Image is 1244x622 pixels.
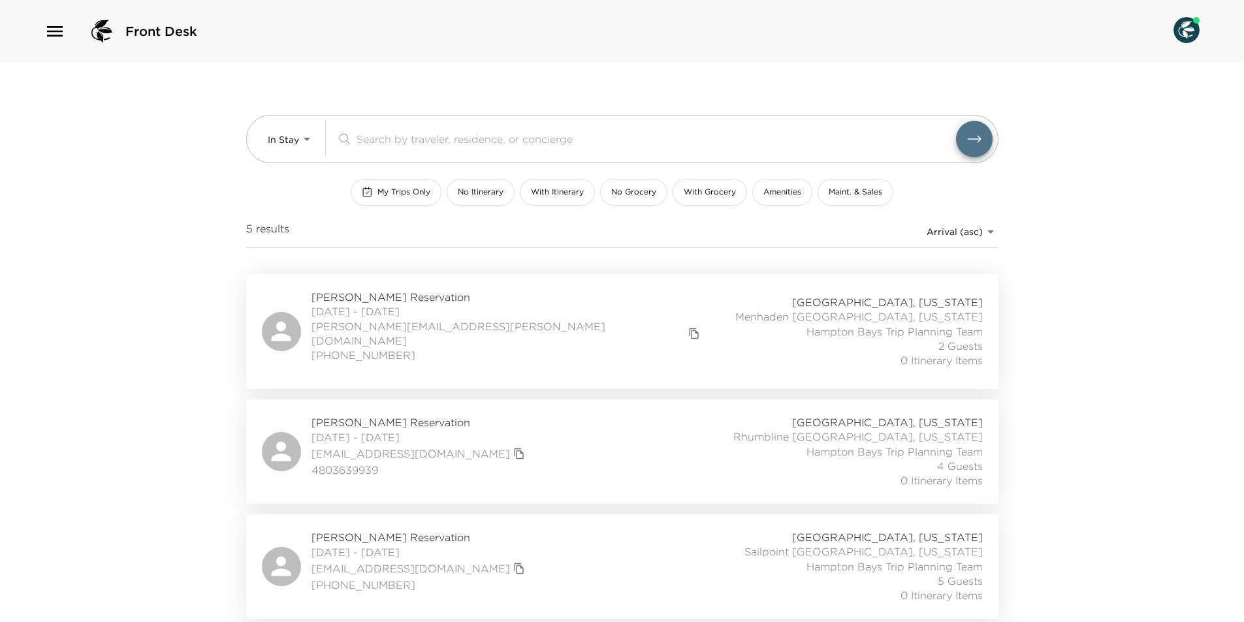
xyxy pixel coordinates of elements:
[311,530,528,544] span: [PERSON_NAME] Reservation
[311,319,686,349] a: [PERSON_NAME][EMAIL_ADDRESS][PERSON_NAME][DOMAIN_NAME]
[510,559,528,578] button: copy primary member email
[806,444,983,459] span: Hampton Bays Trip Planning Team
[744,544,983,559] span: Sailpoint [GEOGRAPHIC_DATA], [US_STATE]
[311,348,704,362] span: [PHONE_NUMBER]
[733,429,983,444] span: Rhumbline [GEOGRAPHIC_DATA], [US_STATE]
[938,574,983,588] span: 5 Guests
[829,187,882,198] span: Maint. & Sales
[600,179,667,206] button: No Grocery
[311,304,704,319] span: [DATE] - [DATE]
[357,131,956,146] input: Search by traveler, residence, or concierge
[901,588,983,602] span: 0 Itinerary Items
[673,179,747,206] button: With Grocery
[246,399,998,504] a: [PERSON_NAME] Reservation[DATE] - [DATE][EMAIL_ADDRESS][DOMAIN_NAME]copy primary member email4803...
[86,16,118,47] img: logo
[806,324,983,339] span: Hampton Bays Trip Planning Team
[752,179,812,206] button: Amenities
[268,134,299,146] span: In Stay
[351,179,441,206] button: My Trips Only
[447,179,515,206] button: No Itinerary
[311,545,528,559] span: [DATE] - [DATE]
[792,415,983,429] span: [GEOGRAPHIC_DATA], [US_STATE]
[901,473,983,488] span: 0 Itinerary Items
[763,187,801,198] span: Amenities
[520,179,595,206] button: With Itinerary
[311,463,528,477] span: 4803639939
[818,179,893,206] button: Maint. & Sales
[246,274,998,389] a: [PERSON_NAME] Reservation[DATE] - [DATE][PERSON_NAME][EMAIL_ADDRESS][PERSON_NAME][DOMAIN_NAME]cop...
[125,22,197,40] span: Front Desk
[927,226,983,238] span: Arrival (asc)
[1173,17,1200,43] img: User
[611,187,656,198] span: No Grocery
[510,444,528,463] button: copy primary member email
[684,187,736,198] span: With Grocery
[806,559,983,574] span: Hampton Bays Trip Planning Team
[311,446,510,461] a: [EMAIL_ADDRESS][DOMAIN_NAME]
[311,561,510,576] a: [EMAIL_ADDRESS][DOMAIN_NAME]
[311,415,528,429] span: [PERSON_NAME] Reservation
[377,187,430,198] span: My Trips Only
[311,578,528,592] span: [PHONE_NUMBER]
[937,459,983,473] span: 4 Guests
[531,187,584,198] span: With Itinerary
[792,295,983,309] span: [GEOGRAPHIC_DATA], [US_STATE]
[311,290,704,304] span: [PERSON_NAME] Reservation
[792,530,983,544] span: [GEOGRAPHIC_DATA], [US_STATE]
[246,221,289,242] span: 5 results
[938,339,983,353] span: 2 Guests
[735,309,983,324] span: Menhaden [GEOGRAPHIC_DATA], [US_STATE]
[311,430,528,444] span: [DATE] - [DATE]
[901,353,983,367] span: 0 Itinerary Items
[458,187,503,198] span: No Itinerary
[685,324,703,343] button: copy primary member email
[246,514,998,619] a: [PERSON_NAME] Reservation[DATE] - [DATE][EMAIL_ADDRESS][DOMAIN_NAME]copy primary member email[PHO...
